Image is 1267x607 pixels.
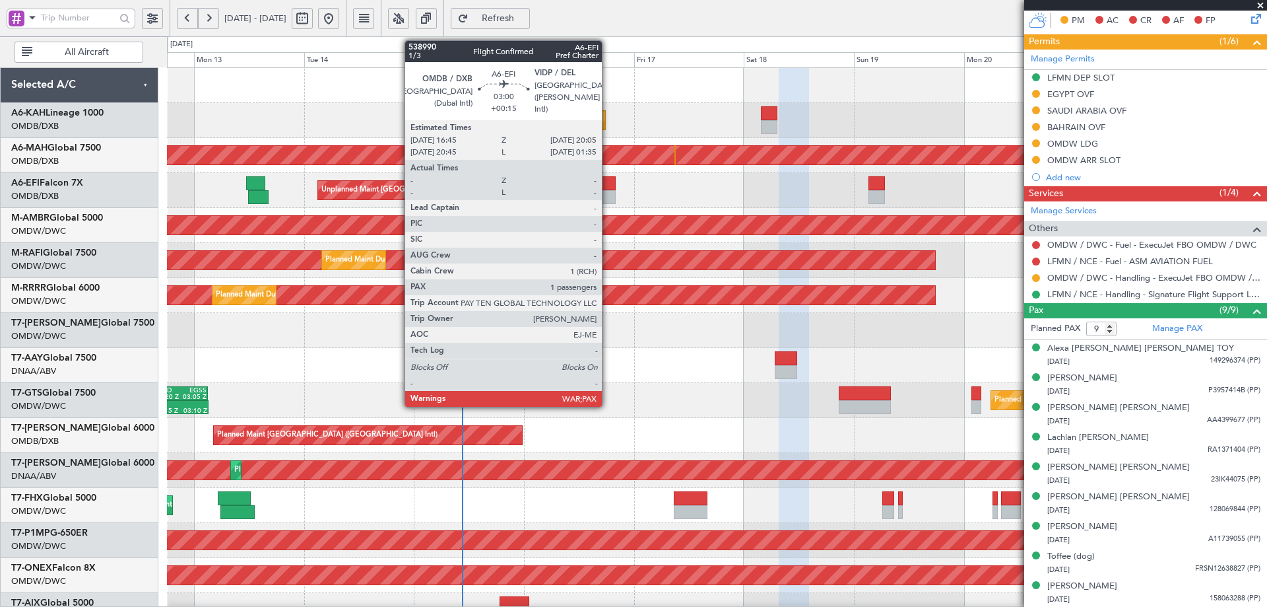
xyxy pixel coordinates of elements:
span: T7-ONEX [11,563,52,573]
div: 15:20 Z [155,394,181,400]
a: OMDB/DXB [11,155,59,167]
div: OMDW ARR SLOT [1047,155,1121,166]
span: AA4399677 (PP) [1207,415,1260,426]
span: AF [1173,15,1184,28]
div: Tue 14 [304,52,414,68]
span: [DATE] [1047,565,1070,575]
div: [PERSON_NAME] [PERSON_NAME] [1047,402,1190,415]
div: [PERSON_NAME] [1047,372,1117,385]
div: SAUDI ARABIA OVF [1047,105,1126,116]
a: M-RRRRGlobal 6000 [11,283,100,293]
a: DNAA/ABV [11,470,56,482]
span: M-RRRR [11,283,46,293]
a: T7-[PERSON_NAME]Global 6000 [11,458,154,468]
span: T7-[PERSON_NAME] [11,318,101,328]
a: Manage Services [1031,205,1097,218]
span: [DATE] - [DATE] [224,13,286,24]
a: Manage Permits [1031,53,1095,66]
span: T7-AAY [11,353,43,363]
a: OMDW/DWC [11,505,66,517]
span: A6-MAH [11,143,48,153]
div: Planned Maint [GEOGRAPHIC_DATA] (Seletar) [994,390,1150,410]
div: Lachlan [PERSON_NAME] [1047,431,1149,445]
span: (1/4) [1219,186,1239,199]
span: 158063288 (PP) [1210,593,1260,604]
a: OMDW/DWC [11,575,66,587]
a: T7-FHXGlobal 5000 [11,493,96,503]
span: T7-GTS [11,388,42,398]
a: OMDW/DWC [11,540,66,552]
span: Refresh [471,14,525,23]
span: Permits [1029,34,1060,50]
span: T7-[PERSON_NAME] [11,458,101,468]
div: LFMN DEP SLOT [1047,72,1115,83]
div: EGYPT OVF [1047,89,1094,100]
div: [PERSON_NAME] [PERSON_NAME] [1047,461,1190,474]
div: Alexa [PERSON_NAME] [PERSON_NAME] TOY [1047,342,1234,355]
div: Mon 20 [964,52,1074,68]
span: P3957414B (PP) [1208,385,1260,396]
a: T7-GTSGlobal 7500 [11,388,96,398]
input: Trip Number [41,8,115,28]
a: T7-P1MPG-650ER [11,528,88,538]
span: [DATE] [1047,357,1070,367]
span: [DATE] [1047,505,1070,515]
button: Refresh [451,8,530,29]
a: T7-AAYGlobal 7500 [11,353,96,363]
div: BAHRAIN OVF [1047,122,1105,133]
div: VTBD [155,387,181,394]
div: Planned Maint Dubai (Al Maktoum Intl) [468,110,598,130]
div: Planned Maint Dubai (Al Maktoum Intl) [216,285,346,305]
div: [PERSON_NAME] [1047,580,1117,593]
div: Fri 17 [634,52,744,68]
a: OMDW/DWC [11,330,66,342]
div: Unplanned Maint [GEOGRAPHIC_DATA] (Al Maktoum Intl) [321,180,517,200]
span: [DATE] [1047,594,1070,604]
a: DNAA/ABV [11,365,56,377]
a: A6-MAHGlobal 7500 [11,143,101,153]
div: 15:15 Z [154,408,181,414]
span: [DATE] [1047,535,1070,545]
span: [DATE] [1047,416,1070,426]
div: Sun 19 [854,52,964,68]
a: OMDB/DXB [11,435,59,447]
a: LFMN / NCE - Fuel - ASM AVIATION FUEL [1047,256,1213,267]
span: T7-FHX [11,493,43,503]
a: OMDB/DXB [11,120,59,132]
span: [DATE] [1047,446,1070,456]
span: M-AMBR [11,213,49,223]
div: Planned Maint Dubai (Al Maktoum Intl) [325,250,455,270]
span: A6-EFI [11,178,40,188]
span: 149296374 (PP) [1210,355,1260,367]
label: Planned PAX [1031,322,1080,336]
a: OMDW / DWC - Handling - ExecuJet FBO OMDW / DWC [1047,272,1260,283]
span: Pax [1029,303,1043,318]
a: M-RAFIGlobal 7500 [11,248,96,258]
button: All Aircraft [15,42,143,63]
span: AC [1107,15,1119,28]
span: [DATE] [1047,476,1070,485]
span: A11739055 (PP) [1208,534,1260,545]
span: FRSN12638827 (PP) [1195,563,1260,575]
a: A6-EFIFalcon 7X [11,178,83,188]
div: OMDW LDG [1047,138,1098,149]
a: A6-KAHLineage 1000 [11,108,104,118]
div: Toffee (dog) [1047,550,1095,563]
a: M-AMBRGlobal 5000 [11,213,103,223]
span: 23IK44075 (PP) [1211,474,1260,485]
a: OMDW/DWC [11,225,66,237]
span: 128069844 (PP) [1210,504,1260,515]
a: T7-ONEXFalcon 8X [11,563,96,573]
span: T7-[PERSON_NAME] [11,423,101,433]
div: [PERSON_NAME] [1047,520,1117,534]
span: FP [1206,15,1216,28]
div: Planned Maint [GEOGRAPHIC_DATA] ([GEOGRAPHIC_DATA] Intl) [217,425,438,445]
div: Wed 15 [414,52,524,68]
span: Others [1029,221,1058,236]
div: [DATE] [170,39,193,50]
div: Thu 16 [524,52,634,68]
span: CR [1140,15,1152,28]
div: 03:10 Z [181,408,207,414]
span: (1/6) [1219,34,1239,48]
span: A6-KAH [11,108,46,118]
